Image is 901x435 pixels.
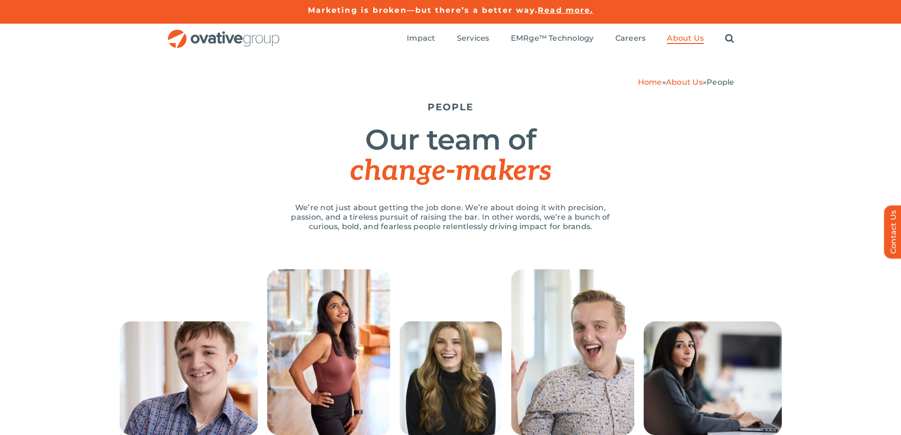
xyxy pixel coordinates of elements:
h5: PEOPLE [167,101,735,113]
span: change-makers [350,154,551,188]
a: OG_Full_horizontal_RGB [167,28,280,37]
a: Marketing is broken—but there’s a better way. [308,6,538,15]
span: People [707,78,734,87]
p: We’re not just about getting the job done. We’re about doing it with precision, passion, and a ti... [280,203,621,231]
a: Search [725,34,734,44]
a: About Us [666,78,703,87]
nav: Menu [407,24,734,54]
a: Impact [407,34,435,44]
img: People – Collage Lauren [400,321,502,435]
span: Impact [407,34,435,43]
img: People – Collage McCrossen [511,269,634,435]
img: 240613_Ovative Group_Portrait14945 (1) [267,269,390,435]
a: Services [457,34,490,44]
span: About Us [667,34,704,43]
h1: Our team of [167,124,735,186]
a: Read more. [538,6,593,15]
a: Careers [615,34,646,44]
span: Careers [615,34,646,43]
span: EMRge™ Technology [511,34,594,43]
img: People – Collage Trushna [644,321,782,435]
a: About Us [667,34,704,44]
a: EMRge™ Technology [511,34,594,44]
a: Home [638,78,662,87]
span: » » [638,78,735,87]
span: Services [457,34,490,43]
img: People – Collage Ethan [120,321,258,435]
